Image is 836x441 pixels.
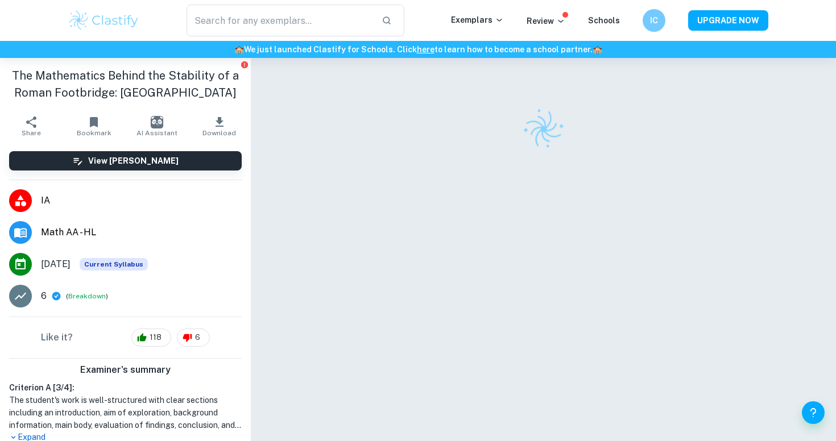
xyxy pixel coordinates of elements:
button: Download [188,110,251,142]
span: [DATE] [41,257,71,271]
img: Clastify logo [68,9,140,32]
h6: Criterion A [ 3 / 4 ]: [9,381,242,394]
p: Review [527,15,565,27]
div: This exemplar is based on the current syllabus. Feel free to refer to it for inspiration/ideas wh... [80,258,148,271]
a: here [417,45,434,54]
h6: View [PERSON_NAME] [88,155,179,167]
h6: Like it? [41,331,73,344]
button: View [PERSON_NAME] [9,151,242,170]
h6: Examiner's summary [5,363,246,377]
span: Current Syllabus [80,258,148,271]
button: Bookmark [63,110,125,142]
span: Bookmark [77,129,111,137]
button: Report issue [240,60,249,69]
input: Search for any exemplars... [187,5,373,36]
p: 6 [41,289,47,303]
button: UPGRADE NOW [688,10,768,31]
div: 6 [177,328,210,347]
img: AI Assistant [151,116,163,128]
span: AI Assistant [136,129,177,137]
span: 🏫 [593,45,602,54]
button: Help and Feedback [802,401,825,424]
span: 🏫 [234,45,244,54]
button: IC [643,9,665,32]
span: Math AA - HL [41,226,242,239]
h6: IC [648,14,661,27]
img: Clastify logo [516,101,571,156]
span: IA [41,194,242,207]
span: Share [22,129,41,137]
h1: The Mathematics Behind the Stability of a Roman Footbridge: [GEOGRAPHIC_DATA] [9,67,242,101]
h6: We just launched Clastify for Schools. Click to learn how to become a school partner. [2,43,834,56]
div: 118 [131,328,171,347]
p: Exemplars [451,14,504,26]
button: AI Assistant [126,110,188,142]
h1: The student's work is well-structured with clear sections including an introduction, aim of explo... [9,394,242,431]
a: Schools [588,16,620,25]
button: Breakdown [68,291,106,301]
span: 6 [189,332,206,343]
span: ( ) [66,291,108,302]
span: Download [202,129,236,137]
span: 118 [143,332,168,343]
